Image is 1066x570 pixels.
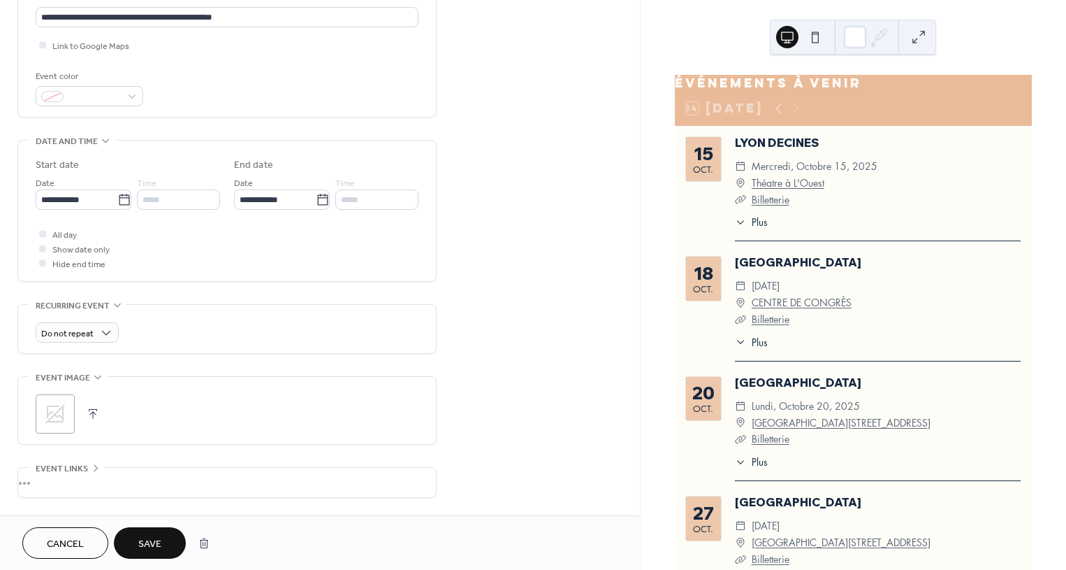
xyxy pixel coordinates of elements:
[752,215,768,229] span: Plus
[735,551,746,568] div: ​
[36,515,87,529] span: Categories
[36,134,98,149] span: Date and time
[752,518,780,534] span: [DATE]
[752,455,768,469] span: Plus
[335,176,355,191] span: Time
[36,69,140,84] div: Event color
[735,215,768,229] button: ​Plus
[52,243,110,257] span: Show date only
[735,415,746,432] div: ​
[47,537,84,552] span: Cancel
[138,537,161,552] span: Save
[752,335,768,350] span: Plus
[234,176,253,191] span: Date
[692,384,715,401] div: 20
[36,158,79,173] div: Start date
[41,326,94,342] span: Do not repeat
[137,176,156,191] span: Time
[694,264,713,282] div: 18
[752,175,824,192] a: Théatre à L'Ouest
[752,432,789,446] a: Billetterie
[735,495,861,509] a: [GEOGRAPHIC_DATA]
[752,415,930,432] a: [GEOGRAPHIC_DATA][STREET_ADDRESS]
[18,468,436,497] div: •••
[693,525,713,534] div: oct.
[752,294,852,311] a: CENTRE DE CONGRÈS
[36,176,54,191] span: Date
[735,534,746,551] div: ​
[735,376,861,390] a: [GEOGRAPHIC_DATA]
[752,313,789,326] a: Billetterie
[735,431,746,448] div: ​
[36,371,90,385] span: Event image
[735,455,768,469] button: ​Plus
[735,398,746,415] div: ​
[52,39,129,54] span: Link to Google Maps
[735,518,746,534] div: ​
[735,311,746,328] div: ​
[735,294,746,311] div: ​
[693,504,714,522] div: 27
[752,553,789,566] a: Billetterie
[693,404,713,413] div: oct.
[735,175,746,192] div: ​
[735,215,746,229] div: ​
[693,285,713,294] div: oct.
[234,158,273,173] div: End date
[752,158,877,175] span: mercredi, octobre 15, 2025
[22,527,108,559] button: Cancel
[735,158,746,175] div: ​
[675,75,1032,92] div: Événements à venir
[114,527,186,559] button: Save
[52,228,77,243] span: All day
[735,335,768,350] button: ​Plus
[36,394,75,434] div: ;
[752,534,930,551] a: [GEOGRAPHIC_DATA][STREET_ADDRESS]
[735,192,746,208] div: ​
[735,455,746,469] div: ​
[735,136,819,150] a: LYON DECINES
[36,462,88,476] span: Event links
[752,193,789,206] a: Billetterie
[693,165,713,174] div: oct.
[735,335,746,350] div: ​
[735,255,861,269] a: [GEOGRAPHIC_DATA]
[36,299,110,313] span: Recurring event
[752,398,860,415] span: lundi, octobre 20, 2025
[735,278,746,294] div: ​
[694,145,713,162] div: 15
[52,257,105,272] span: Hide end time
[752,278,780,294] span: [DATE]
